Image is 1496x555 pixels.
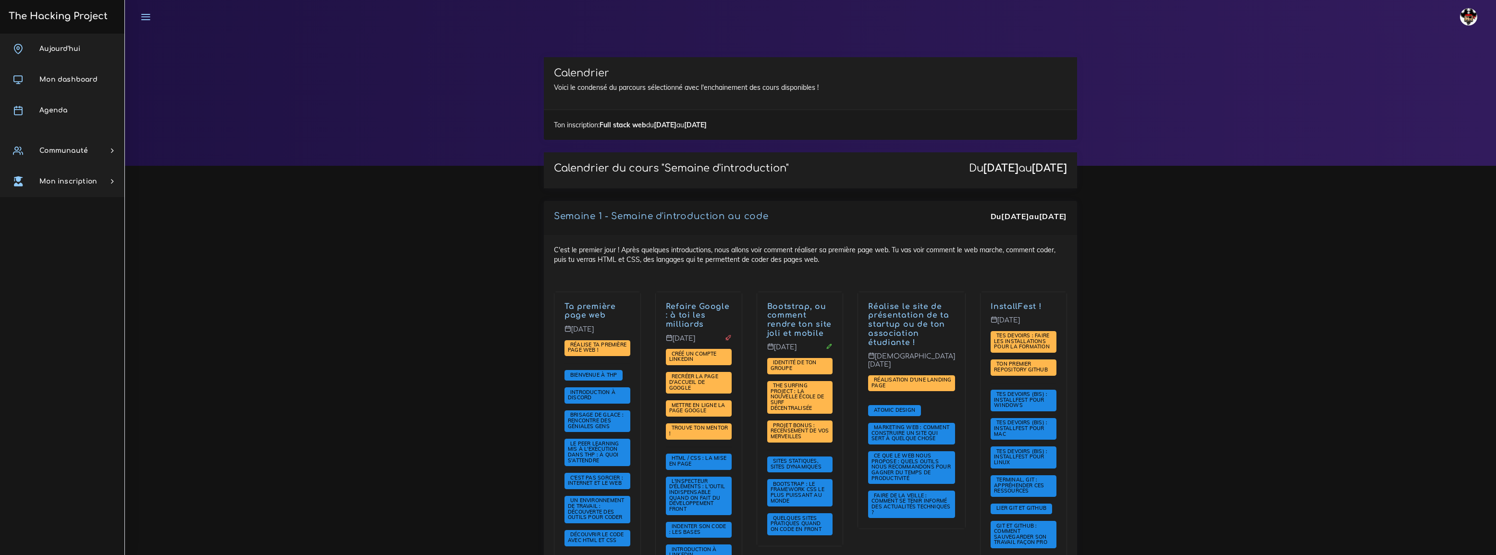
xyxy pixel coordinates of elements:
span: Créé un compte LinkedIn [669,350,717,363]
h3: Calendrier [554,67,1067,79]
span: Pour ce projet, nous allons te proposer d'utiliser ton nouveau terminal afin de faire marcher Git... [991,359,1056,376]
span: Nous allons te demander d'imaginer l'univers autour de ton groupe de travail. [767,358,833,374]
span: Tes devoirs (bis) : Installfest pour Windows [994,391,1047,408]
a: C'est pas sorcier : internet et le web [568,475,624,487]
p: [DEMOGRAPHIC_DATA][DATE] [868,352,955,376]
span: Ce projet vise à souder la communauté en faisant profiter au plus grand nombre de vos projets. [767,420,833,442]
span: Réalisation d'une landing page [871,376,951,389]
span: Quelques sites pratiques quand on code en front [771,515,824,532]
a: Tes devoirs (bis) : Installfest pour Windows [994,391,1047,409]
strong: [DATE] [1032,162,1067,174]
span: Pourquoi et comment indenter son code ? Nous allons te montrer les astuces pour avoir du code lis... [666,522,732,538]
span: THP est avant tout un aventure humaine avec des rencontres. Avant de commencer nous allons te dem... [564,410,630,432]
div: Du au [991,211,1067,222]
a: Sites statiques, sites dynamiques [771,458,824,470]
a: HTML / CSS : la mise en page [669,455,726,468]
strong: [DATE] [1001,211,1029,221]
span: Réalise ta première page web ! [568,341,626,354]
p: [DATE] [666,334,732,350]
span: Découvrir le code avec HTML et CSS [568,531,624,543]
span: C'est pas sorcier : internet et le web [568,474,624,487]
span: Ton premier repository GitHub [994,360,1050,373]
span: Mon dashboard [39,76,98,83]
a: Terminal, Git : appréhender ces ressources [994,477,1044,494]
a: Lier Git et Github [994,505,1049,512]
a: Bootstrap : le framework CSS le plus puissant au monde [771,481,824,505]
p: Après avoir vu comment faire ses première pages, nous allons te montrer Bootstrap, un puissant fr... [767,302,833,338]
a: Mettre en ligne la page Google [669,402,725,415]
a: Refaire Google : à toi les milliards [666,302,730,329]
p: Voici le condensé du parcours sélectionné avec l'enchainement des cours disponibles ! [554,83,1067,92]
span: L'intitulé du projet est simple, mais le projet sera plus dur qu'il n'y parait. [666,372,732,394]
span: Pour avoir des sites jolis, ce n'est pas que du bon sens et du feeling. Il suffit d'utiliser quel... [767,513,833,535]
span: Nous allons voir ensemble comment internet marche, et comment fonctionne une page web quand tu cl... [564,473,630,489]
a: Le Peer learning mis à l'exécution dans THP : à quoi s'attendre [568,441,619,464]
a: Trouve ton mentor ! [669,425,728,437]
span: Il est temps de faire toutes les installations nécéssaire au bon déroulement de ta formation chez... [991,418,1056,440]
a: InstallFest ! [991,302,1042,311]
span: Un environnement de travail : découverte des outils pour coder [568,497,625,520]
a: Tes devoirs (bis) : Installfest pour MAC [994,419,1047,437]
span: Dans ce projet, nous te demanderons de coder ta première page web. Ce sera l'occasion d'appliquer... [564,340,630,357]
span: Nous allons te montrer comment mettre en place WSL 2 sur ton ordinateur Windows 10. Ne le fait pa... [991,390,1056,411]
a: Ta première page web [564,302,616,320]
a: Indenter son code : les bases [669,523,726,536]
span: Indenter son code : les bases [669,523,726,535]
span: Il est temps de faire toutes les installations nécéssaire au bon déroulement de ta formation chez... [991,446,1056,468]
a: The Surfing Project : la nouvelle école de surf décentralisée [771,382,824,411]
strong: [DATE] [1039,211,1067,221]
a: Recréer la page d'accueil de Google [669,373,718,391]
a: Découvrir le code avec HTML et CSS [568,531,624,544]
a: Un environnement de travail : découverte des outils pour coder [568,497,625,521]
span: Nous allons t'expliquer comment appréhender ces puissants outils. [991,475,1056,497]
span: Maintenant que tu sais faire des pages basiques, nous allons te montrer comment faire de la mise ... [666,454,732,470]
strong: [DATE] [983,162,1018,174]
span: Tu en as peut être déjà entendu parler : l'inspecteur d'éléments permet d'analyser chaque recoin ... [666,477,732,515]
a: Tes devoirs : faire les installations pour la formation [994,333,1052,350]
a: Faire de la veille : comment se tenir informé des actualités techniques ? [871,493,950,516]
a: Introduction à Discord [568,389,615,402]
a: Bienvenue à THP [568,371,619,378]
div: Ton inscription: du au [544,110,1077,140]
a: Quelques sites pratiques quand on code en front [771,515,824,533]
p: Calendrier du cours "Semaine d'introduction" [554,162,789,174]
p: Et voilà ! Nous te donnerons les astuces marketing pour bien savoir vendre un concept ou une idée... [868,302,955,347]
span: Le projet de toute une semaine ! Tu vas réaliser la page de présentation d'une organisation de to... [868,375,955,392]
span: Maintenant que tu sais coder, nous allons te montrer quelques site sympathiques pour se tenir au ... [868,491,955,518]
span: Nous allons voir la différence entre ces deux types de sites [767,456,833,473]
span: L'inspecteur d'éléments : l'outil indispensable quand on fait du développement front [669,478,725,512]
strong: Full stack web [600,121,646,129]
span: Mon inscription [39,178,97,185]
span: Sites statiques, sites dynamiques [771,457,824,470]
span: Tu vas voir comment penser composants quand tu fais des pages web. [868,405,921,416]
span: Le Peer learning mis à l'exécution dans THP : à quoi s'attendre [568,440,619,464]
span: PROJET BONUS : recensement de vos merveilles [771,422,829,440]
span: Git est un outil de sauvegarde de dossier indispensable dans l'univers du dev. GitHub permet de m... [991,521,1056,548]
strong: [DATE] [654,121,676,129]
span: Brisage de glace : rencontre des géniales gens [568,411,624,429]
span: La première fois que j'ai découvert Zapier, ma vie a changé. Dans cette ressource, nous allons te... [868,451,955,484]
span: Tes devoirs (bis) : Installfest pour Linux [994,448,1047,466]
span: Git et GitHub : comment sauvegarder son travail façon pro [994,522,1050,546]
span: Identité de ton groupe [771,359,817,371]
span: Recréer la page d'accueil de Google [669,373,718,391]
span: Agenda [39,107,67,114]
span: Comment faire pour coder son premier programme ? Nous allons te montrer les outils pour pouvoir f... [564,496,630,523]
a: Ce que le web nous propose : quels outils nous recommandons pour gagner du temps de productivité [871,453,951,481]
span: Marketing web : comment construire un site qui sert à quelque chose [871,424,949,442]
a: Réalisation d'une landing page [871,377,951,389]
a: Réalise le site de présentation de ta startup ou de ton association étudiante ! [868,302,949,347]
span: Tu vas voir comment faire marcher Bootstrap, le framework CSS le plus populaire au monde qui te p... [767,479,833,506]
span: Aujourd'hui [39,45,80,52]
a: Ton premier repository GitHub [994,361,1050,373]
i: Projet à rendre ce jour-là [725,334,732,341]
span: Faire de la veille : comment se tenir informé des actualités techniques ? [871,492,950,516]
span: Bootstrap : le framework CSS le plus puissant au monde [771,481,824,504]
a: Réalise ta première page web ! [568,342,626,354]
